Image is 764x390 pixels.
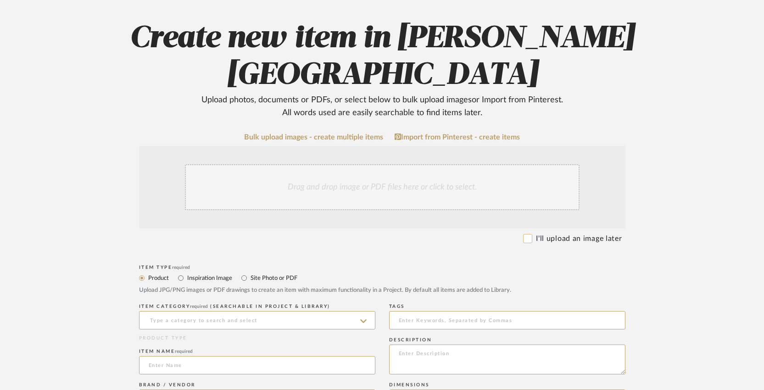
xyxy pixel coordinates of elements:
input: Enter Keywords, Separated by Commas [389,311,625,329]
label: Site Photo or PDF [250,273,297,283]
label: Inspiration Image [186,273,232,283]
div: Tags [389,304,625,309]
a: Bulk upload images - create multiple items [244,134,383,141]
div: Description [389,337,625,343]
input: Enter Name [139,356,375,374]
span: required [172,265,190,270]
div: PRODUCT TYPE [139,335,375,342]
span: (Searchable in Project & Library) [210,304,330,309]
div: Upload JPG/PNG images or PDF drawings to create an item with maximum functionality in a Project. ... [139,286,625,295]
h2: Create new item in [PERSON_NAME][GEOGRAPHIC_DATA] [90,20,675,119]
div: Dimensions [389,382,625,388]
a: Import from Pinterest - create items [395,133,520,141]
span: required [190,304,208,309]
label: I'll upload an image later [536,233,622,244]
div: Brand / Vendor [139,382,375,388]
div: Item Type [139,265,625,270]
input: Type a category to search and select [139,311,375,329]
div: Upload photos, documents or PDFs, or select below to bulk upload images or Import from Pinterest ... [194,94,570,119]
div: ITEM CATEGORY [139,304,375,309]
mat-radio-group: Select item type [139,272,625,284]
label: Product [147,273,169,283]
span: required [175,349,193,354]
div: Item name [139,349,375,354]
